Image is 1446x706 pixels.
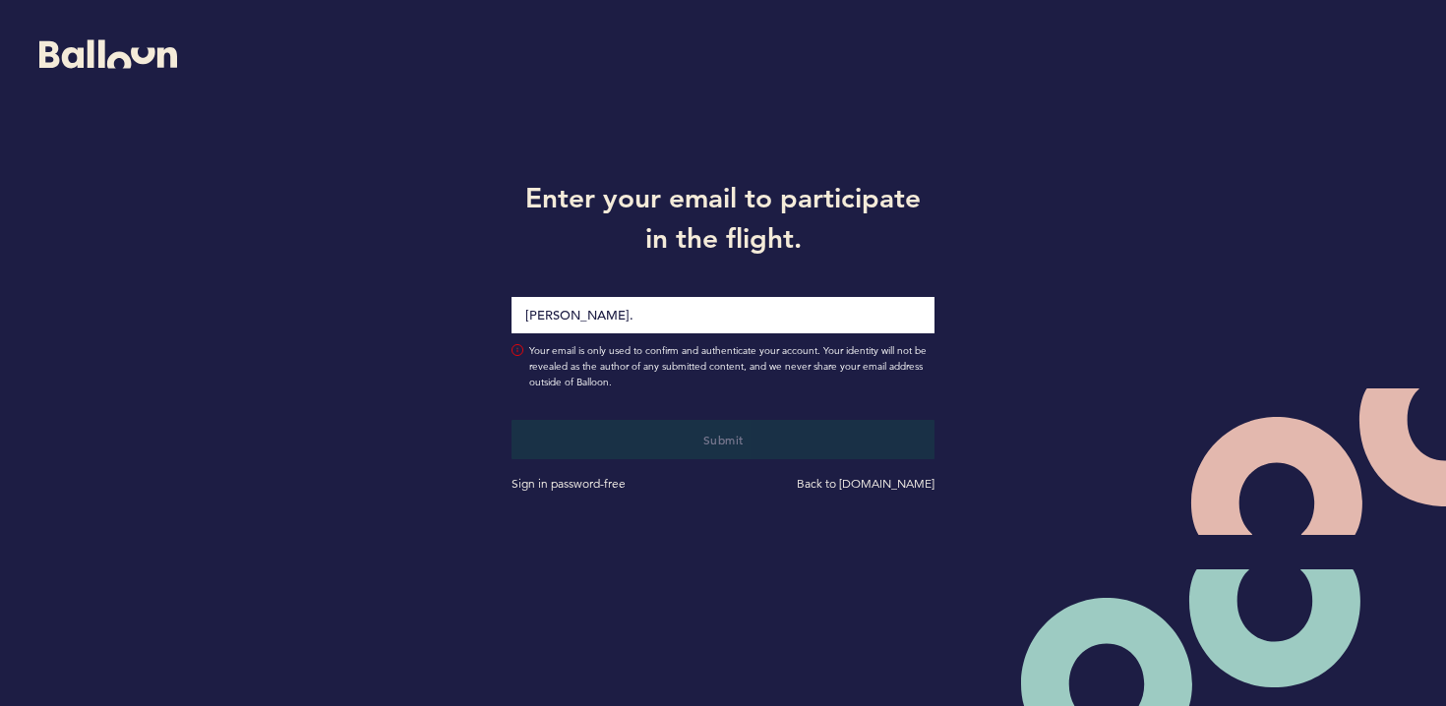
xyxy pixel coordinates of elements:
button: Submit [512,420,934,459]
span: Submit [703,432,744,447]
span: Your email is only used to confirm and authenticate your account. Your identity will not be revea... [529,343,934,390]
input: Email [512,297,934,333]
a: Back to [DOMAIN_NAME] [797,476,934,491]
h1: Enter your email to participate in the flight. [497,178,949,257]
a: Sign in password-free [512,476,626,491]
